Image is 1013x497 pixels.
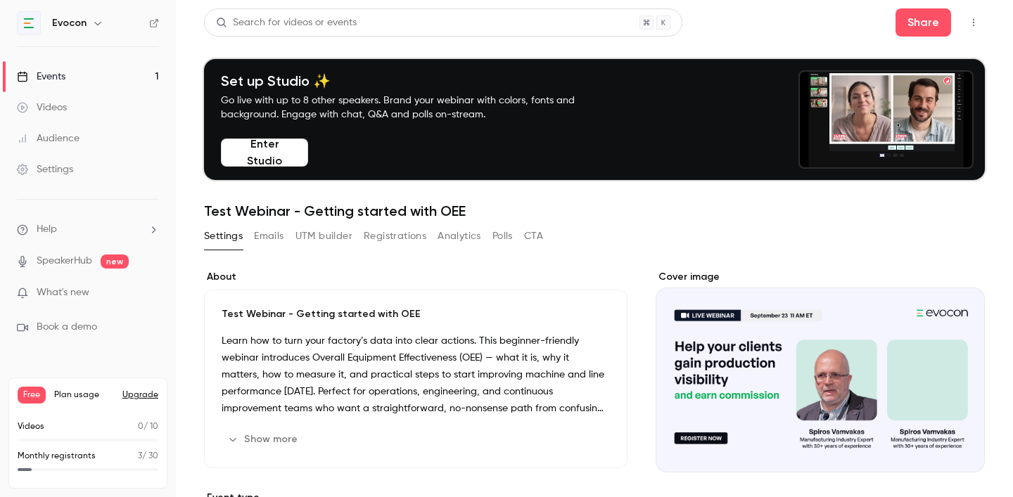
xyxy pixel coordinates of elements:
[52,16,87,30] h6: Evocon
[138,420,158,433] p: / 10
[17,101,67,115] div: Videos
[138,452,142,460] span: 3
[222,428,306,451] button: Show more
[364,225,426,247] button: Registrations
[438,225,481,247] button: Analytics
[138,422,144,431] span: 0
[524,225,543,247] button: CTA
[221,93,608,122] p: Go live with up to 8 other speakers. Brand your webinar with colors, fonts and background. Engage...
[204,202,985,219] h1: Test Webinar - Getting started with OEE
[221,72,608,89] h4: Set up Studio ✨
[222,307,610,321] p: Test Webinar - Getting started with OEE
[17,222,159,237] li: help-dropdown-opener
[295,225,352,247] button: UTM builder
[37,320,97,335] span: Book a demo
[896,8,951,37] button: Share
[254,225,283,247] button: Emails
[142,287,159,299] iframe: Noticeable Trigger
[122,389,158,401] button: Upgrade
[54,389,114,401] span: Plan usage
[18,450,96,463] p: Monthly registrants
[656,270,985,472] section: Cover image
[17,131,79,146] div: Audience
[101,254,129,269] span: new
[138,450,158,463] p: / 30
[17,70,65,84] div: Events
[37,285,89,300] span: What's new
[492,225,513,247] button: Polls
[656,270,985,284] label: Cover image
[18,387,46,404] span: Free
[221,138,308,167] button: Enter Studio
[18,12,40,34] img: Evocon
[204,225,243,247] button: Settings
[216,15,357,30] div: Search for videos or events
[37,254,92,269] a: SpeakerHub
[18,420,44,433] p: Videos
[222,333,610,417] p: Learn how to turn your factory’s data into clear actions. This beginner-friendly webinar introduc...
[17,162,73,176] div: Settings
[204,270,627,284] label: About
[37,222,57,237] span: Help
